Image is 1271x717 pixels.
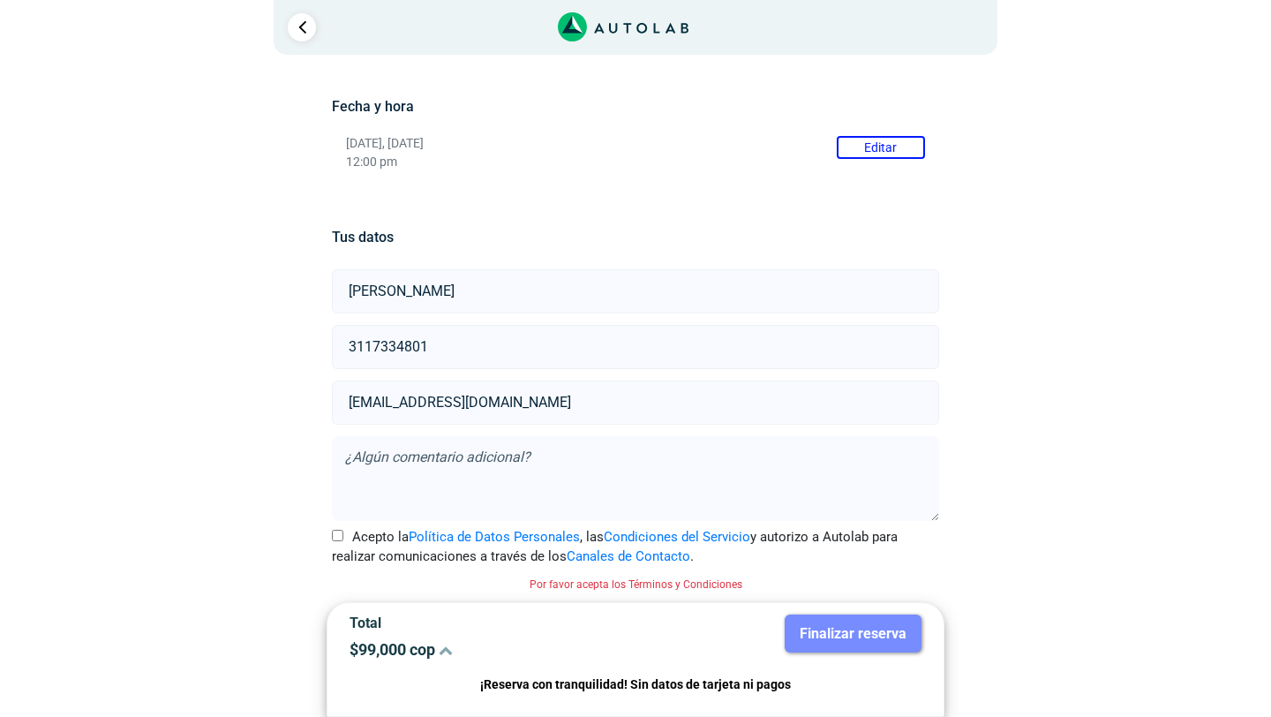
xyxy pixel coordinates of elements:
button: Finalizar reserva [785,615,921,653]
a: Ir al paso anterior [288,13,316,42]
p: ¡Reserva con tranquilidad! Sin datos de tarjeta ni pagos [350,675,921,695]
p: 12:00 pm [346,155,924,170]
p: $ 99,000 cop [350,640,622,659]
a: Canales de Contacto [567,548,690,564]
input: Celular [332,325,938,369]
small: Por favor acepta los Términos y Condiciones [530,578,742,591]
a: Link al sitio de autolab [558,18,689,34]
p: Total [350,615,622,631]
h5: Fecha y hora [332,98,938,115]
a: Condiciones del Servicio [604,529,750,545]
input: Acepto laPolítica de Datos Personales, lasCondiciones del Servicioy autorizo a Autolab para reali... [332,530,343,541]
input: Nombre y apellido [332,269,938,313]
input: Correo electrónico [332,381,938,425]
button: Editar [837,136,925,159]
h5: Tus datos [332,229,938,245]
p: [DATE], [DATE] [346,136,924,151]
a: Política de Datos Personales [409,529,580,545]
label: Acepto la , las y autorizo a Autolab para realizar comunicaciones a través de los . [332,527,938,567]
